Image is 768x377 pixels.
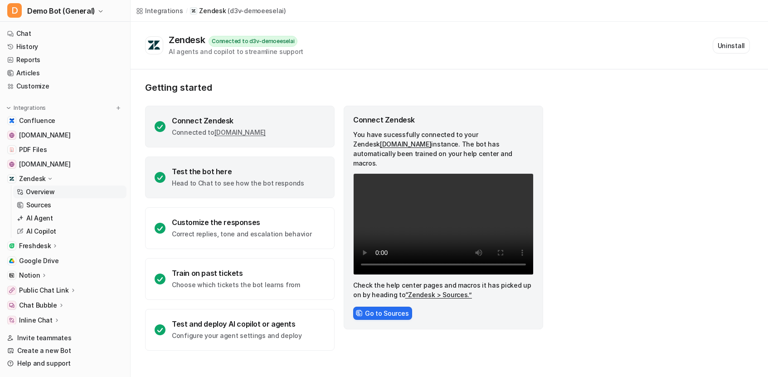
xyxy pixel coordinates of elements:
[19,116,55,125] span: Confluence
[13,199,126,211] a: Sources
[353,173,534,275] video: Your browser does not support the video tag.
[356,310,362,316] img: sourcesIcon
[4,27,126,40] a: Chat
[172,269,300,278] div: Train on past tickets
[7,3,22,18] span: D
[26,201,51,210] p: Sources
[13,225,126,238] a: AI Copilot
[9,303,15,308] img: Chat Bubble
[19,160,70,169] span: [DOMAIN_NAME]
[713,38,750,54] button: Uninstall
[9,118,15,123] img: Confluence
[9,176,15,181] img: Zendesk
[19,286,69,295] p: Public Chat Link
[9,132,15,138] img: www.atlassian.com
[14,104,46,112] p: Integrations
[19,256,59,265] span: Google Drive
[19,241,51,250] p: Freshdesk
[172,128,266,137] p: Connected to
[4,103,49,113] button: Integrations
[353,307,412,320] button: Go to Sources
[13,212,126,225] a: AI Agent
[353,115,534,124] div: Connect Zendesk
[169,47,303,56] div: AI agents and copilot to streamline support
[172,116,266,125] div: Connect Zendesk
[19,145,47,154] span: PDF Files
[199,6,226,15] p: Zendesk
[147,40,161,51] img: Zendesk logo
[4,344,126,357] a: Create a new Bot
[4,332,126,344] a: Invite teammates
[172,280,300,289] p: Choose which tickets the bot learns from
[9,147,15,152] img: PDF Files
[136,6,183,15] a: Integrations
[172,167,304,176] div: Test the bot here
[9,273,15,278] img: Notion
[172,230,311,239] p: Correct replies, tone and escalation behavior
[169,34,209,45] div: Zendesk
[4,129,126,142] a: www.atlassian.com[DOMAIN_NAME]
[19,316,53,325] p: Inline Chat
[4,143,126,156] a: PDF FilesPDF Files
[19,131,70,140] span: [DOMAIN_NAME]
[353,280,534,299] p: Check the help center pages and macros it has picked up on by heading to
[19,271,40,280] p: Notion
[13,186,126,198] a: Overview
[9,243,15,249] img: Freshdesk
[9,318,15,323] img: Inline Chat
[26,214,53,223] p: AI Agent
[145,6,183,15] div: Integrations
[27,5,95,17] span: Demo Bot (General)
[9,288,15,293] img: Public Chat Link
[4,114,126,127] a: ConfluenceConfluence
[9,258,15,264] img: Google Drive
[4,158,126,171] a: www.airbnb.com[DOMAIN_NAME]
[228,6,286,15] p: ( d3v-demoeeselai )
[26,227,56,236] p: AI Copilot
[214,128,266,136] a: [DOMAIN_NAME]
[172,319,302,328] div: Test and deploy AI copilot or agents
[405,291,472,299] a: “Zendesk > Sources.”
[4,357,126,370] a: Help and support
[4,255,126,267] a: Google DriveGoogle Drive
[26,187,55,196] p: Overview
[172,331,302,340] p: Configure your agent settings and deploy
[353,130,534,168] p: You have sucessfully connected to your Zendesk instance. The bot has automatically been trained o...
[4,80,126,93] a: Customize
[145,82,544,93] p: Getting started
[186,7,188,15] span: /
[19,301,57,310] p: Chat Bubble
[19,174,46,183] p: Zendesk
[4,67,126,79] a: Articles
[172,179,304,188] p: Head to Chat to see how the bot responds
[172,218,311,227] div: Customize the responses
[190,6,286,15] a: Zendesk(d3v-demoeeselai)
[5,105,12,111] img: expand menu
[4,40,126,53] a: History
[209,36,297,47] div: Connected to d3v-demoeeselai
[115,105,122,111] img: menu_add.svg
[380,140,431,148] a: [DOMAIN_NAME]
[4,54,126,66] a: Reports
[9,162,15,167] img: www.airbnb.com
